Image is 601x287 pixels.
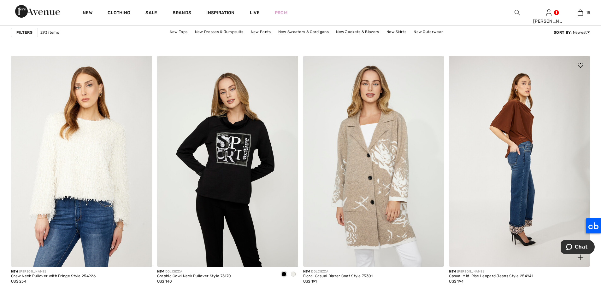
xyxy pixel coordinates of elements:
a: 15 [565,9,596,16]
span: New [449,270,456,273]
div: Graphic Cowl Neck Pullover Style 75170 [157,274,231,278]
div: Crew Neck Pullover with Fringe Style 254926 [11,274,96,278]
img: heart_black_full.svg [578,63,583,68]
a: New Tops [167,28,191,36]
a: Prom [275,9,287,16]
span: New [11,270,18,273]
span: Inspiration [206,10,234,17]
div: Off-white [289,269,298,280]
img: Graphic Cowl Neck Pullover Style 75170. Black [157,56,298,267]
a: Sign In [546,9,551,15]
span: 293 items [40,30,59,35]
div: DOLCEZZA [157,269,231,274]
span: 15 [586,10,590,15]
span: US$ 194 [449,279,463,284]
a: Sale [145,10,157,17]
a: Clothing [108,10,130,17]
img: plus_v2.svg [578,255,583,260]
img: My Bag [578,9,583,16]
img: 1ère Avenue [15,5,60,18]
img: My Info [546,9,551,16]
strong: Filters [16,30,32,35]
a: New Outerwear [410,28,446,36]
img: Crew Neck Pullover with Fringe Style 254926. Off white [11,56,152,267]
a: New Pants [248,28,274,36]
div: [PERSON_NAME] [449,269,533,274]
span: US$ 191 [303,279,317,284]
a: New Sweaters & Cardigans [275,28,332,36]
span: New [157,270,164,273]
div: : Newest [554,30,590,35]
img: search the website [515,9,520,16]
div: Black [279,269,289,280]
span: US$ 254 [11,279,26,284]
div: [PERSON_NAME] [533,18,564,25]
a: Casual Mid-Rise Leopard Jeans Style 254941. Blue [449,56,590,267]
a: New [83,10,92,17]
a: New Dresses & Jumpsuits [192,28,247,36]
iframe: Opens a widget where you can chat to one of our agents [561,240,595,255]
span: US$ 140 [157,279,172,284]
div: Floral Casual Blazer Coat Style 75301 [303,274,373,278]
div: DOLCEZZA [303,269,373,274]
a: Brands [173,10,191,17]
span: New [303,270,310,273]
strong: Sort By [554,30,571,35]
a: New Skirts [383,28,410,36]
a: Live [250,9,260,16]
a: New Jackets & Blazers [333,28,382,36]
img: Floral Casual Blazer Coat Style 75301. Oatmeal [303,56,444,267]
div: [PERSON_NAME] [11,269,96,274]
div: Casual Mid-Rise Leopard Jeans Style 254941 [449,274,533,278]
